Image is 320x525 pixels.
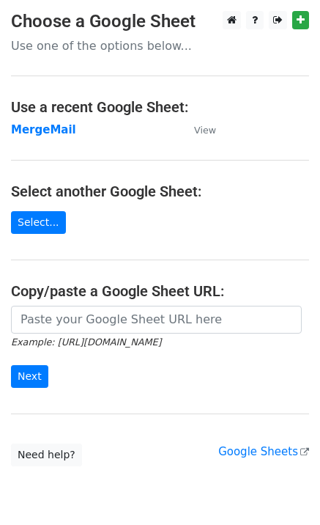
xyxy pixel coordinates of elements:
a: MergeMail [11,123,76,136]
h4: Copy/paste a Google Sheet URL: [11,282,309,300]
a: View [179,123,216,136]
small: View [194,125,216,136]
h4: Use a recent Google Sheet: [11,98,309,116]
input: Paste your Google Sheet URL here [11,306,302,334]
h3: Choose a Google Sheet [11,11,309,32]
p: Use one of the options below... [11,38,309,54]
small: Example: [URL][DOMAIN_NAME] [11,337,161,348]
a: Google Sheets [218,445,309,458]
a: Select... [11,211,66,234]
a: Need help? [11,444,82,466]
input: Next [11,365,48,388]
h4: Select another Google Sheet: [11,183,309,200]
